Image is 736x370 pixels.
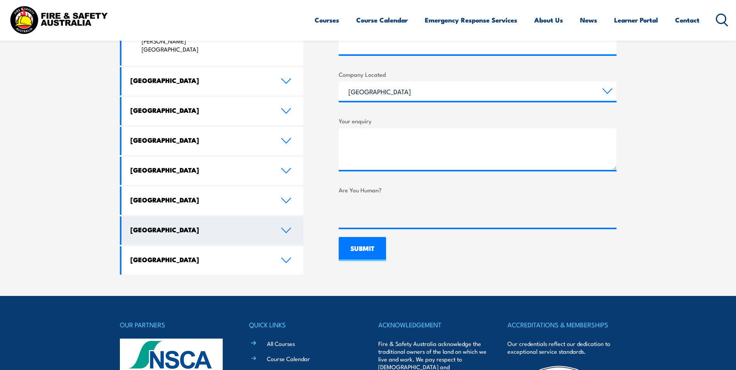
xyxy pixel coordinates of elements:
h4: [GEOGRAPHIC_DATA] [130,166,269,174]
a: [GEOGRAPHIC_DATA] [121,157,304,185]
label: Are You Human? [339,185,617,194]
a: All Courses [267,339,295,348]
h4: [GEOGRAPHIC_DATA] [130,225,269,234]
a: [GEOGRAPHIC_DATA] [121,127,304,155]
h4: QUICK LINKS [249,319,358,330]
iframe: reCAPTCHA [339,197,457,228]
a: About Us [534,10,563,30]
h4: OUR PARTNERS [120,319,229,330]
a: Course Calendar [356,10,408,30]
label: Company Located [339,70,617,79]
a: Courses [315,10,339,30]
label: Your enquiry [339,116,617,125]
a: Learner Portal [614,10,658,30]
a: Contact [675,10,700,30]
h4: [GEOGRAPHIC_DATA] [130,136,269,144]
a: [GEOGRAPHIC_DATA] [121,246,304,275]
a: [GEOGRAPHIC_DATA] [121,67,304,95]
a: Course Calendar [267,354,310,363]
a: [GEOGRAPHIC_DATA] [121,216,304,245]
a: News [580,10,597,30]
p: Our credentials reflect our dedication to exceptional service standards. [507,340,616,355]
h4: [GEOGRAPHIC_DATA] [130,255,269,264]
input: SUBMIT [339,237,386,261]
a: [GEOGRAPHIC_DATA] [121,97,304,125]
h4: ACCREDITATIONS & MEMBERSHIPS [507,319,616,330]
h4: ACKNOWLEDGEMENT [378,319,487,330]
h4: [GEOGRAPHIC_DATA] [130,76,269,85]
a: [GEOGRAPHIC_DATA] [121,187,304,215]
h4: [GEOGRAPHIC_DATA] [130,106,269,114]
a: Emergency Response Services [425,10,517,30]
h4: [GEOGRAPHIC_DATA] [130,195,269,204]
